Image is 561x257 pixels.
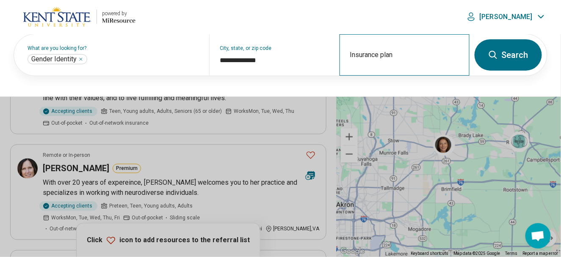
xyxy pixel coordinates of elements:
p: [PERSON_NAME] [480,13,533,21]
a: Kent State Universitypowered by [14,7,135,27]
img: Kent State University [23,7,91,27]
div: Open chat [525,223,551,249]
div: powered by [102,10,135,17]
button: Search [475,39,542,71]
button: Gender Identity [78,57,83,62]
label: What are you looking for? [28,46,199,51]
span: Gender Identity [31,55,77,63]
div: Gender Identity [28,54,87,64]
